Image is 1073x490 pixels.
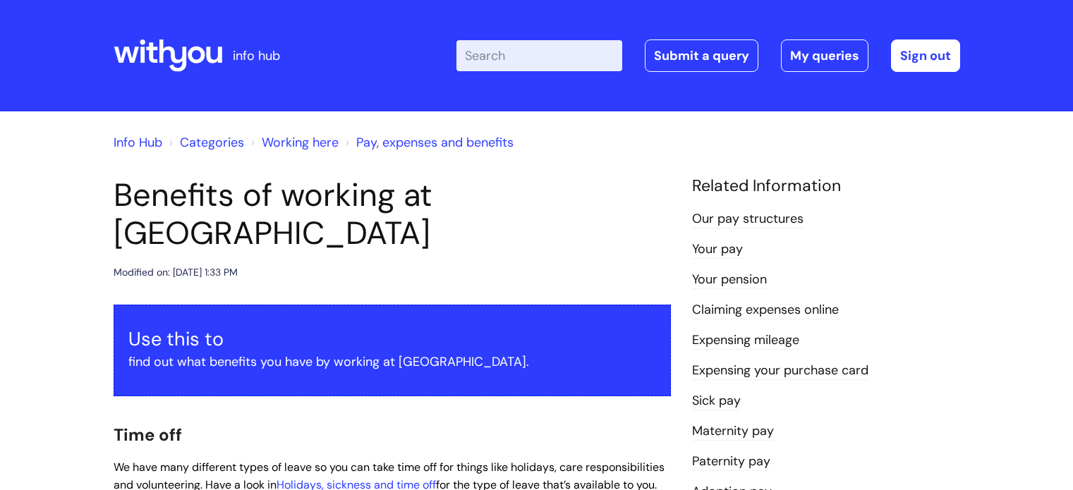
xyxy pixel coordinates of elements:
[248,131,339,154] li: Working here
[180,134,244,151] a: Categories
[692,453,770,471] a: Paternity pay
[114,176,671,252] h1: Benefits of working at [GEOGRAPHIC_DATA]
[342,131,514,154] li: Pay, expenses and benefits
[456,40,622,71] input: Search
[781,39,868,72] a: My queries
[645,39,758,72] a: Submit a query
[692,362,868,380] a: Expensing your purchase card
[692,210,804,228] a: Our pay structures
[692,301,839,319] a: Claiming expenses online
[356,134,514,151] a: Pay, expenses and benefits
[114,424,182,446] span: Time off
[692,331,799,350] a: Expensing mileage
[128,350,656,373] p: find out what benefits you have by working at [GEOGRAPHIC_DATA].
[692,392,741,410] a: Sick pay
[692,271,767,289] a: Your pension
[692,176,960,196] h4: Related Information
[166,131,244,154] li: Solution home
[692,422,774,441] a: Maternity pay
[262,134,339,151] a: Working here
[114,134,162,151] a: Info Hub
[128,328,656,350] h3: Use this to
[233,44,280,67] p: info hub
[114,264,238,281] div: Modified on: [DATE] 1:33 PM
[456,39,960,72] div: | -
[692,240,743,259] a: Your pay
[891,39,960,72] a: Sign out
